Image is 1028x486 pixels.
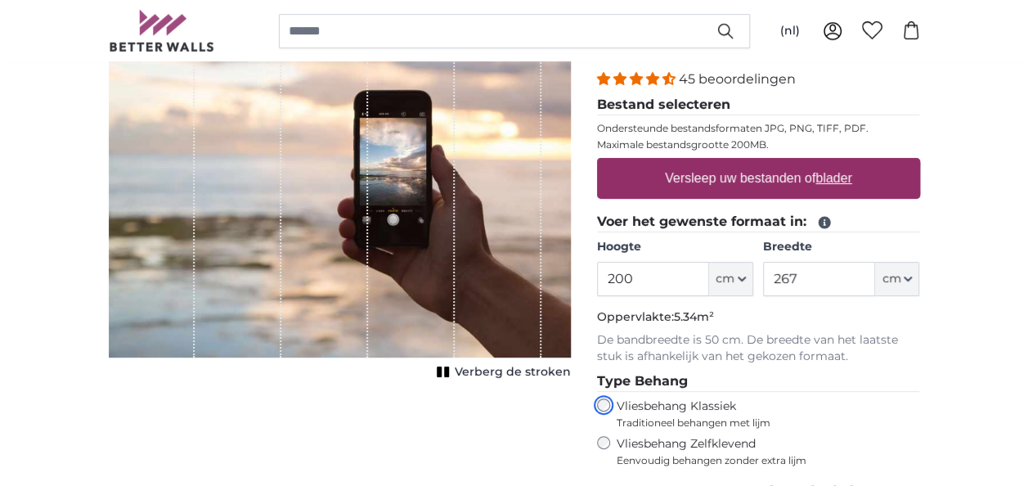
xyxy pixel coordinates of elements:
span: Eenvoudig behangen zonder extra lijm [617,454,920,467]
button: cm [875,262,919,296]
legend: Bestand selecteren [597,95,920,115]
span: 45 beoordelingen [679,71,796,87]
label: Versleep uw bestanden of [658,162,859,195]
div: 1 of 1 [109,11,571,384]
label: Hoogte [597,239,753,255]
span: Traditioneel behangen met lijm [617,416,890,430]
span: cm [882,271,900,287]
span: 4.36 stars [597,71,679,87]
label: Vliesbehang Zelfklevend [617,436,920,467]
p: Ondersteunde bestandsformaten JPG, PNG, TIFF, PDF. [597,122,920,135]
button: Verberg de stroken [432,361,571,384]
span: Verberg de stroken [455,364,571,380]
u: blader [815,171,851,185]
p: Oppervlakte: [597,309,920,326]
span: cm [716,271,734,287]
button: (nl) [767,16,813,46]
p: Maximale bestandsgrootte 200MB. [597,138,920,151]
img: Betterwalls [109,10,215,52]
p: De bandbreedte is 50 cm. De breedte van het laatste stuk is afhankelijk van het gekozen formaat. [597,332,920,365]
legend: Type Behang [597,371,920,392]
span: 5.34m² [674,309,714,324]
label: Breedte [763,239,919,255]
button: cm [709,262,753,296]
label: Vliesbehang Klassiek [617,398,890,430]
legend: Voer het gewenste formaat in: [597,212,920,232]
